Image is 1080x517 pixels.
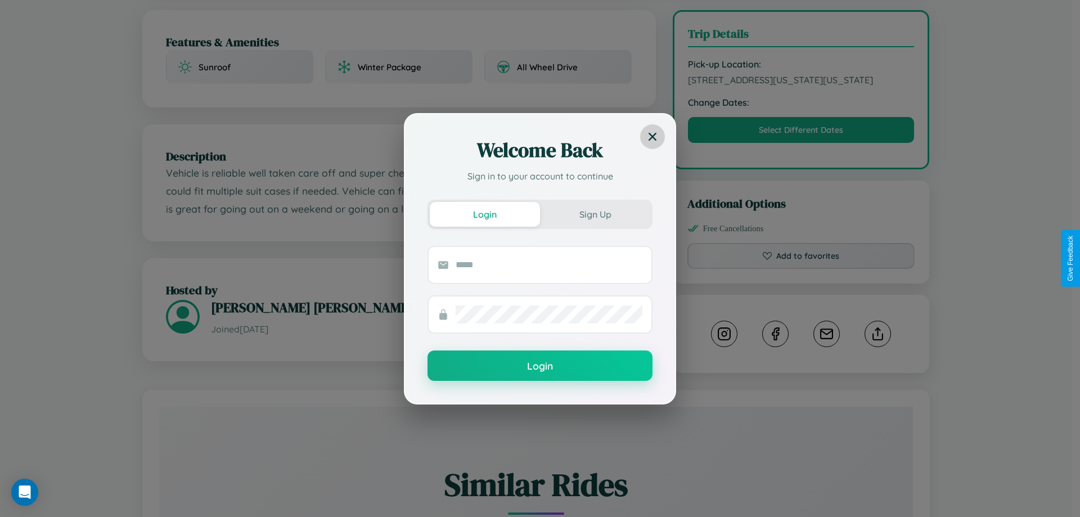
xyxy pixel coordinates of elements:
[540,202,650,227] button: Sign Up
[427,350,652,381] button: Login
[427,137,652,164] h2: Welcome Back
[1066,236,1074,281] div: Give Feedback
[430,202,540,227] button: Login
[427,169,652,183] p: Sign in to your account to continue
[11,479,38,506] div: Open Intercom Messenger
